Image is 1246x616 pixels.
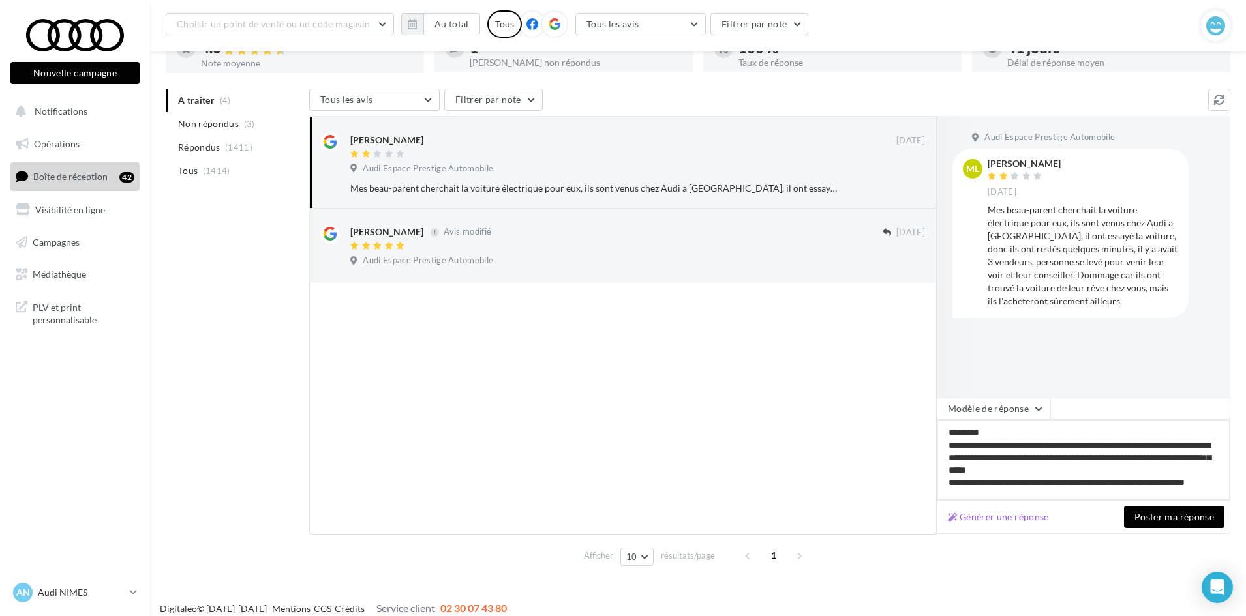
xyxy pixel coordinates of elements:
[201,59,414,68] div: Note moyenne
[35,106,87,117] span: Notifications
[1202,572,1233,603] div: Open Intercom Messenger
[160,603,507,614] span: © [DATE]-[DATE] - - -
[8,293,142,332] a: PLV et print personnalisable
[401,13,480,35] button: Au total
[586,18,639,29] span: Tous les avis
[10,580,140,605] a: AN Audi NIMES
[988,159,1061,168] div: [PERSON_NAME]
[350,182,840,195] div: Mes beau-parent cherchait la voiture électrique pour eux, ils sont venus chez Audi a [GEOGRAPHIC_...
[350,226,423,239] div: [PERSON_NAME]
[35,204,105,215] span: Visibilité en ligne
[376,602,435,614] span: Service client
[335,603,365,614] a: Crédits
[160,603,197,614] a: Digitaleo
[8,229,142,256] a: Campagnes
[309,89,440,111] button: Tous les avis
[988,203,1178,308] div: Mes beau-parent cherchait la voiture électrique pour eux, ils sont venus chez Audi a [GEOGRAPHIC_...
[1007,58,1220,67] div: Délai de réponse moyen
[119,172,134,183] div: 42
[244,119,255,129] span: (3)
[203,166,230,176] span: (1414)
[661,550,715,562] span: résultats/page
[626,551,637,562] span: 10
[896,227,925,239] span: [DATE]
[937,398,1050,420] button: Modèle de réponse
[763,545,784,566] span: 1
[33,236,80,247] span: Campagnes
[984,132,1115,143] span: Audi Espace Prestige Automobile
[8,261,142,288] a: Médiathèque
[225,142,252,153] span: (1411)
[177,18,370,29] span: Choisir un point de vente ou un code magasin
[33,269,86,280] span: Médiathèque
[33,171,108,182] span: Boîte de réception
[314,603,331,614] a: CGS
[8,162,142,190] a: Boîte de réception42
[363,255,493,267] span: Audi Espace Prestige Automobile
[10,62,140,84] button: Nouvelle campagne
[738,41,951,55] div: 100 %
[487,10,522,38] div: Tous
[584,550,613,562] span: Afficher
[16,586,30,599] span: AN
[470,41,682,55] div: 1
[38,586,125,599] p: Audi NIMES
[620,548,654,566] button: 10
[1007,41,1220,55] div: 41 jours
[444,89,543,111] button: Filtrer par note
[440,602,507,614] span: 02 30 07 43 80
[966,162,979,175] span: ML
[444,227,491,237] span: Avis modifié
[34,138,80,149] span: Opérations
[363,163,493,175] span: Audi Espace Prestige Automobile
[8,196,142,224] a: Visibilité en ligne
[710,13,809,35] button: Filtrer par note
[8,130,142,158] a: Opérations
[350,134,423,147] div: [PERSON_NAME]
[272,603,311,614] a: Mentions
[201,41,414,56] div: 4.6
[575,13,706,35] button: Tous les avis
[738,58,951,67] div: Taux de réponse
[320,94,373,105] span: Tous les avis
[943,509,1054,525] button: Générer une réponse
[178,141,220,154] span: Répondus
[1124,506,1224,528] button: Poster ma réponse
[178,164,198,177] span: Tous
[896,135,925,147] span: [DATE]
[423,13,480,35] button: Au total
[988,186,1016,198] span: [DATE]
[178,117,239,130] span: Non répondus
[470,58,682,67] div: [PERSON_NAME] non répondus
[33,299,134,327] span: PLV et print personnalisable
[166,13,394,35] button: Choisir un point de vente ou un code magasin
[8,98,137,125] button: Notifications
